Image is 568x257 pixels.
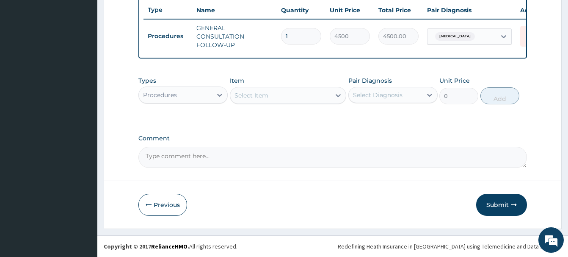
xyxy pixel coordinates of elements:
[97,235,568,257] footer: All rights reserved.
[439,76,470,85] label: Unit Price
[138,194,187,216] button: Previous
[192,2,277,19] th: Name
[4,169,161,198] textarea: Type your message and hit 'Enter'
[192,20,277,53] td: GENERAL CONSULTATION FOLLOW-UP
[516,2,558,19] th: Actions
[143,2,192,18] th: Type
[49,75,117,161] span: We're online!
[476,194,527,216] button: Submit
[16,42,34,64] img: d_794563401_company_1708531726252_794563401
[423,2,516,19] th: Pair Diagnosis
[44,47,142,59] div: Chat with us now
[143,28,192,44] td: Procedures
[234,91,268,100] div: Select Item
[325,2,374,19] th: Unit Price
[104,243,189,250] strong: Copyright © 2017 .
[230,76,244,85] label: Item
[151,243,187,250] a: RelianceHMO
[338,242,562,251] div: Redefining Heath Insurance in [GEOGRAPHIC_DATA] using Telemedicine and Data Science!
[348,76,392,85] label: Pair Diagnosis
[139,4,159,25] div: Minimize live chat window
[374,2,423,19] th: Total Price
[480,87,519,104] button: Add
[138,77,156,84] label: Types
[143,91,177,99] div: Procedures
[138,135,527,142] label: Comment
[353,91,403,99] div: Select Diagnosis
[277,2,325,19] th: Quantity
[435,32,475,41] span: [MEDICAL_DATA]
